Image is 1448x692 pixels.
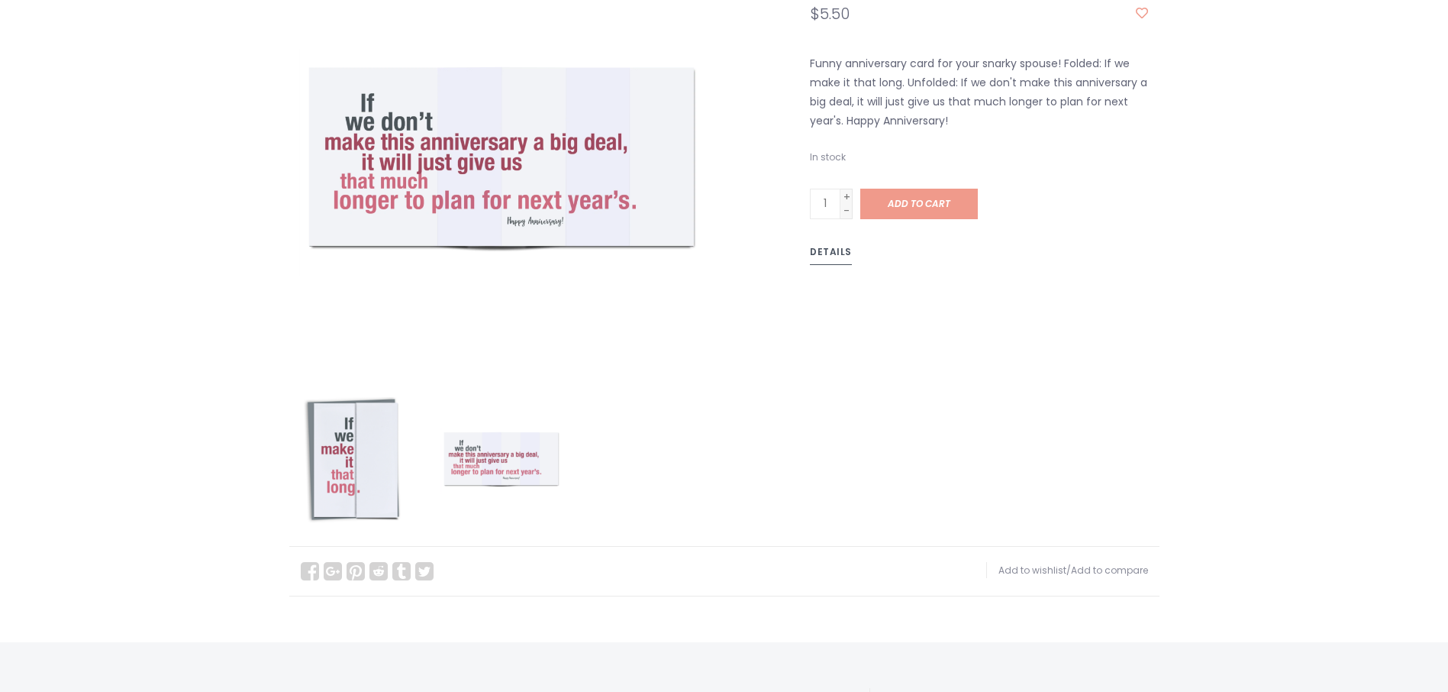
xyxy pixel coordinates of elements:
[810,3,850,24] span: $5.50
[438,397,564,523] img: That Long Anniversary Card
[986,562,1148,579] div: /
[810,150,846,163] span: In stock
[415,562,434,580] a: Share on Twitter
[860,189,978,219] a: Add to cart
[998,564,1066,577] a: Add to wishlist
[810,244,852,265] a: Details
[1071,564,1148,577] a: Add to compare
[369,562,388,580] a: Share on Reddit
[324,562,342,580] a: Share on Google+
[798,54,1159,131] div: Funny anniversary card for your snarky spouse! Folded: If we make it that long. Unfolded: If we d...
[392,562,411,580] a: Share on Tumblr
[289,397,415,523] img: That Long Anniversary Card
[301,562,319,580] a: Share on Facebook
[840,203,853,217] a: -
[1136,6,1148,21] a: Add to wishlist
[840,189,853,203] a: +
[347,562,365,580] a: Pin It
[888,197,950,210] span: Add to cart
